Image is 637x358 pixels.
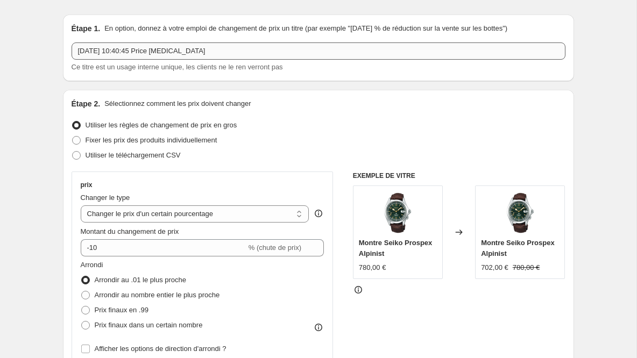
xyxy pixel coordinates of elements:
[481,262,508,273] div: 702,00 €
[81,227,179,235] span: Montant du changement de prix
[481,239,555,257] span: Montre Seiko Prospex Alpinist
[513,262,540,273] strike: 780,00 €
[86,121,237,129] span: Utiliser les règles de changement de prix en gros
[499,191,542,234] img: Montre-Seiko-Prospex-Alpinist-Instant-Montre-32289323_80x.png
[81,239,246,256] input: -15
[72,23,101,34] h2: Étape 1.
[86,136,217,144] span: Fixer les prix des produits individuellement
[72,42,565,60] input: 30 % de réduction sur les soldes de vacances
[72,98,101,109] h2: Étape 2.
[95,291,220,299] span: Arrondir au nombre entier le plus proche
[104,98,251,109] p: Sélectionnez comment les prix doivent changer
[95,345,227,353] span: Afficher les options de direction d'arrondi ?
[81,261,103,269] span: Arrondi
[81,181,93,189] h3: prix
[249,244,301,252] span: % (chute de prix)
[81,194,130,202] span: Changer le type
[104,23,507,34] p: En option, donnez à votre emploi de changement de prix un titre (par exemple "[DATE] % de réducti...
[72,63,283,71] span: Ce titre est un usage interne unique, les clients ne le ren verront pas
[86,151,181,159] span: Utiliser le téléchargement CSV
[95,306,148,314] span: Prix finaux en .99
[376,191,419,234] img: Montre-Seiko-Prospex-Alpinist-Instant-Montre-32289323_80x.png
[313,208,324,219] div: aide
[359,262,386,273] div: 780,00 €
[359,239,433,257] span: Montre Seiko Prospex Alpinist
[95,276,187,284] span: Arrondir au .01 le plus proche
[95,321,203,329] span: Prix finaux dans un certain nombre
[353,171,565,180] h6: EXEMPLE DE VITRE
